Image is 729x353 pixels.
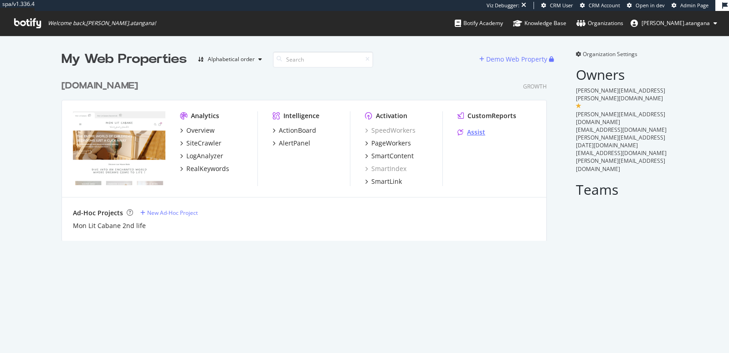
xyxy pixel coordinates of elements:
[180,151,223,161] a: LogAnalyzer
[487,2,519,9] div: Viz Debugger:
[576,11,623,36] a: Organizations
[371,177,402,186] div: SmartLink
[279,139,310,148] div: AlertPanel
[62,50,187,68] div: My Web Properties
[479,52,549,67] button: Demo Web Property
[576,67,667,82] h2: Owners
[583,50,637,58] span: Organization Settings
[457,111,516,120] a: CustomReports
[140,209,198,217] a: New Ad-Hoc Project
[62,79,142,93] a: [DOMAIN_NAME]
[180,164,229,173] a: RealKeywords
[365,126,416,135] a: SpeedWorkers
[541,2,573,9] a: CRM User
[48,20,156,27] span: Welcome back, [PERSON_NAME].atangana !
[513,11,566,36] a: Knowledge Base
[636,2,665,9] span: Open in dev
[279,126,316,135] div: ActionBoard
[365,164,406,173] a: SmartIndex
[371,151,414,161] div: SmartContent
[680,2,708,9] span: Admin Page
[576,19,623,28] div: Organizations
[73,221,146,230] a: Mon Lit Cabane 2nd life
[576,134,665,149] span: [PERSON_NAME][EMAIL_ADDRESS][DATE][DOMAIN_NAME]
[272,126,316,135] a: ActionBoard
[371,139,411,148] div: PageWorkers
[589,2,620,9] span: CRM Account
[273,52,373,67] input: Search
[208,57,255,62] div: Alphabetical order
[180,139,221,148] a: SiteCrawler
[365,139,411,148] a: PageWorkers
[627,2,665,9] a: Open in dev
[576,87,665,102] span: [PERSON_NAME][EMAIL_ADDRESS][PERSON_NAME][DOMAIN_NAME]
[73,111,165,185] img: monlitcabane.com
[186,139,221,148] div: SiteCrawler
[642,19,710,27] span: renaud.atangana
[467,111,516,120] div: CustomReports
[479,55,549,63] a: Demo Web Property
[62,68,554,241] div: grid
[550,2,573,9] span: CRM User
[180,126,215,135] a: Overview
[486,55,547,64] div: Demo Web Property
[283,111,319,120] div: Intelligence
[62,79,138,93] div: [DOMAIN_NAME]
[576,149,667,157] span: [EMAIL_ADDRESS][DOMAIN_NAME]
[523,83,547,90] div: Growth
[186,151,223,161] div: LogAnalyzer
[455,11,503,36] a: Botify Academy
[576,182,667,197] h2: Teams
[194,52,266,67] button: Alphabetical order
[365,177,402,186] a: SmartLink
[272,139,310,148] a: AlertPanel
[623,16,724,31] button: [PERSON_NAME].atangana
[147,209,198,217] div: New Ad-Hoc Project
[365,151,414,161] a: SmartContent
[467,128,485,137] div: Assist
[457,128,485,137] a: Assist
[191,111,219,120] div: Analytics
[186,164,229,173] div: RealKeywords
[580,2,620,9] a: CRM Account
[576,110,665,126] span: [PERSON_NAME][EMAIL_ADDRESS][DOMAIN_NAME]
[576,126,667,134] span: [EMAIL_ADDRESS][DOMAIN_NAME]
[672,2,708,9] a: Admin Page
[455,19,503,28] div: Botify Academy
[73,208,123,218] div: Ad-Hoc Projects
[576,157,665,172] span: [PERSON_NAME][EMAIL_ADDRESS][DOMAIN_NAME]
[513,19,566,28] div: Knowledge Base
[186,126,215,135] div: Overview
[376,111,407,120] div: Activation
